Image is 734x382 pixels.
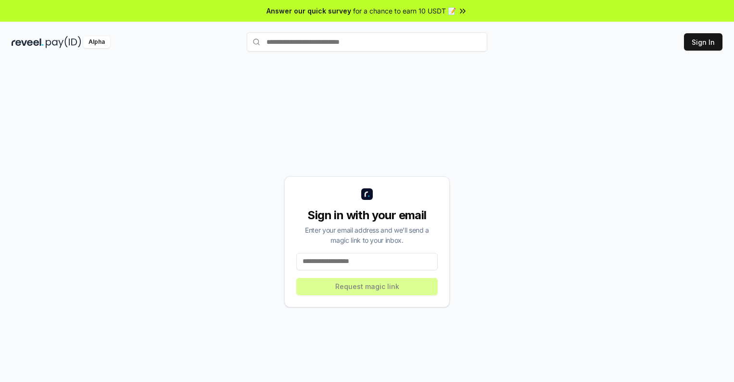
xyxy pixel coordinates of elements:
[46,36,81,48] img: pay_id
[12,36,44,48] img: reveel_dark
[296,208,438,223] div: Sign in with your email
[83,36,110,48] div: Alpha
[684,33,722,51] button: Sign In
[361,188,373,200] img: logo_small
[353,6,456,16] span: for a chance to earn 10 USDT 📝
[266,6,351,16] span: Answer our quick survey
[296,225,438,245] div: Enter your email address and we’ll send a magic link to your inbox.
